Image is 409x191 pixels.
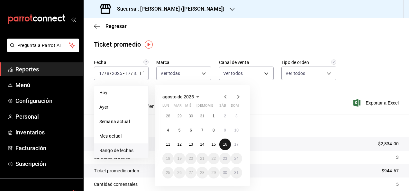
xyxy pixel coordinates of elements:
button: 28 de julio de 2025 [162,110,174,122]
label: Tipo de orden [281,60,336,65]
span: agosto de 2025 [162,94,194,99]
button: 8 de agosto de 2025 [208,124,219,136]
button: 5 de agosto de 2025 [174,124,185,136]
abbr: 26 de agosto de 2025 [177,170,181,175]
button: 23 de agosto de 2025 [219,153,231,164]
button: 31 de julio de 2025 [196,110,208,122]
button: 1 de agosto de 2025 [208,110,219,122]
button: 17 de agosto de 2025 [231,139,242,150]
abbr: 20 de agosto de 2025 [189,156,193,161]
span: Rango de fechas [99,147,143,154]
p: $2,834.00 [378,141,399,147]
button: 15 de agosto de 2025 [208,139,219,150]
p: Ticket promedio orden [94,168,139,174]
label: Fecha [94,60,149,65]
abbr: 3 de agosto de 2025 [235,114,238,118]
button: 29 de agosto de 2025 [208,167,219,178]
span: - [123,71,124,76]
abbr: martes [174,104,181,110]
button: 18 de agosto de 2025 [162,153,174,164]
button: 7 de agosto de 2025 [196,124,208,136]
svg: Todas las órdenes contabilizan 1 comensal a excepción de órdenes de mesa con comensales obligator... [331,59,336,65]
button: 4 de agosto de 2025 [162,124,174,136]
abbr: 2 de agosto de 2025 [224,114,226,118]
abbr: 11 de agosto de 2025 [166,142,170,147]
abbr: 5 de agosto de 2025 [178,128,181,132]
button: agosto de 2025 [162,93,202,101]
svg: Información delimitada a máximo 62 días. [143,59,149,65]
button: 30 de agosto de 2025 [219,167,231,178]
span: Inventarios [15,128,78,137]
img: Tooltip marker [145,41,153,49]
abbr: 16 de agosto de 2025 [223,142,227,147]
span: Ayer [99,104,143,111]
abbr: 7 de agosto de 2025 [201,128,204,132]
abbr: 29 de agosto de 2025 [212,170,216,175]
abbr: jueves [196,104,234,110]
abbr: 4 de agosto de 2025 [167,128,169,132]
span: Configuración [15,96,78,105]
span: Regresar [105,23,127,29]
input: -- [106,71,110,76]
abbr: 13 de agosto de 2025 [189,142,193,147]
button: open_drawer_menu [71,17,76,22]
p: Cantidad comensales [94,181,138,188]
abbr: 6 de agosto de 2025 [190,128,192,132]
abbr: sábado [219,104,226,110]
button: Exportar a Excel [355,99,399,107]
button: 24 de agosto de 2025 [231,153,242,164]
abbr: lunes [162,104,169,110]
button: 31 de agosto de 2025 [231,167,242,178]
span: Ver todos [286,70,305,77]
abbr: 12 de agosto de 2025 [177,142,181,147]
span: / [110,71,112,76]
button: 16 de agosto de 2025 [219,139,231,150]
span: Menú [15,81,78,89]
abbr: 28 de julio de 2025 [166,114,170,118]
span: Pregunta a Parrot AI [17,42,69,49]
button: 20 de agosto de 2025 [185,153,196,164]
button: 19 de agosto de 2025 [174,153,185,164]
button: 27 de agosto de 2025 [185,167,196,178]
abbr: 28 de agosto de 2025 [200,170,204,175]
input: -- [133,71,136,76]
button: 14 de agosto de 2025 [196,139,208,150]
span: Suscripción [15,159,78,168]
abbr: 31 de agosto de 2025 [234,170,239,175]
abbr: 31 de julio de 2025 [200,114,204,118]
span: / [105,71,106,76]
p: $944.67 [382,168,399,174]
span: Personal [15,112,78,121]
button: Regresar [94,23,127,29]
input: ---- [112,71,123,76]
span: Ver todas [160,70,180,77]
abbr: 8 de agosto de 2025 [213,128,215,132]
button: 12 de agosto de 2025 [174,139,185,150]
abbr: 29 de julio de 2025 [177,114,181,118]
abbr: 14 de agosto de 2025 [200,142,204,147]
abbr: viernes [208,104,213,110]
button: 3 de agosto de 2025 [231,110,242,122]
span: / [136,71,138,76]
abbr: 30 de agosto de 2025 [223,170,227,175]
label: Marca [156,60,211,65]
abbr: 24 de agosto de 2025 [234,156,239,161]
abbr: 15 de agosto de 2025 [212,142,216,147]
button: 26 de agosto de 2025 [174,167,185,178]
abbr: 25 de agosto de 2025 [166,170,170,175]
button: 9 de agosto de 2025 [219,124,231,136]
input: -- [125,71,131,76]
abbr: 30 de julio de 2025 [189,114,193,118]
abbr: 1 de agosto de 2025 [213,114,215,118]
p: 5 [396,181,399,188]
span: Facturación [15,144,78,152]
button: 2 de agosto de 2025 [219,110,231,122]
abbr: 19 de agosto de 2025 [177,156,181,161]
abbr: 21 de agosto de 2025 [200,156,204,161]
abbr: 17 de agosto de 2025 [234,142,239,147]
button: 13 de agosto de 2025 [185,139,196,150]
abbr: 23 de agosto de 2025 [223,156,227,161]
button: 30 de julio de 2025 [185,110,196,122]
input: -- [99,71,105,76]
abbr: 10 de agosto de 2025 [234,128,239,132]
